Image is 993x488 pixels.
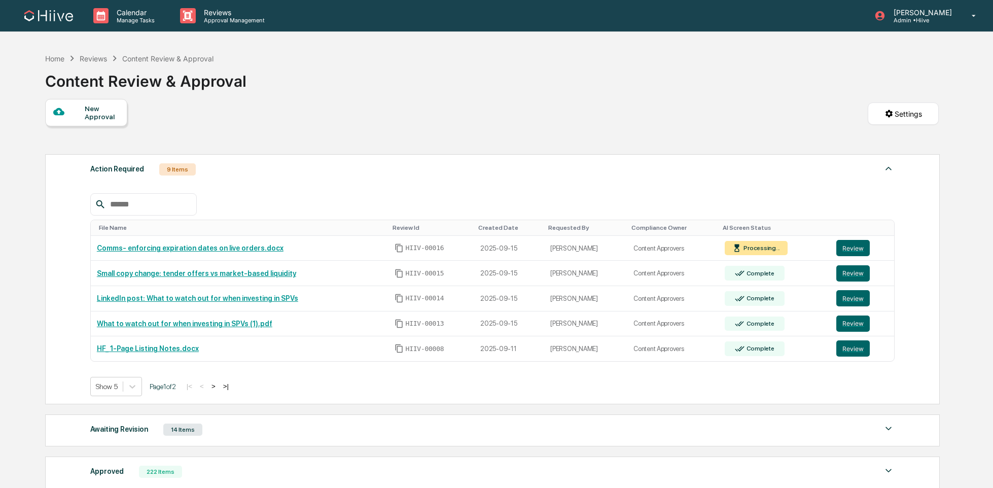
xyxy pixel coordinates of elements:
[406,269,444,277] span: HIIV-00015
[395,243,404,253] span: Copy Id
[474,311,544,337] td: 2025-09-15
[885,8,957,17] p: [PERSON_NAME]
[97,244,283,252] a: Comms- enforcing expiration dates on live orders.docx
[395,319,404,328] span: Copy Id
[836,240,888,256] a: Review
[836,265,888,282] a: Review
[631,224,715,231] div: Toggle SortBy
[882,423,895,435] img: caret
[109,17,160,24] p: Manage Tasks
[474,336,544,361] td: 2025-09-11
[395,344,404,353] span: Copy Id
[97,269,296,277] a: Small copy change: tender offers vs market-based liquidity
[836,316,888,332] a: Review
[836,265,870,282] button: Review
[474,261,544,286] td: 2025-09-15
[406,345,444,353] span: HIIV-00008
[197,382,207,391] button: <
[395,269,404,278] span: Copy Id
[544,286,627,311] td: [PERSON_NAME]
[744,320,774,327] div: Complete
[220,382,232,391] button: >|
[208,382,219,391] button: >
[109,8,160,17] p: Calendar
[406,294,444,302] span: HIIV-00014
[45,64,246,90] div: Content Review & Approval
[548,224,623,231] div: Toggle SortBy
[882,162,895,175] img: caret
[406,244,444,252] span: HIIV-00016
[744,295,774,302] div: Complete
[393,224,471,231] div: Toggle SortBy
[474,286,544,311] td: 2025-09-15
[836,240,870,256] button: Review
[122,54,214,63] div: Content Review & Approval
[544,311,627,337] td: [PERSON_NAME]
[196,8,270,17] p: Reviews
[90,465,124,478] div: Approved
[24,10,73,21] img: logo
[80,54,107,63] div: Reviews
[45,54,64,63] div: Home
[627,261,719,286] td: Content Approvers
[882,465,895,477] img: caret
[836,340,870,357] button: Review
[139,466,182,478] div: 222 Items
[744,345,774,352] div: Complete
[544,336,627,361] td: [PERSON_NAME]
[544,261,627,286] td: [PERSON_NAME]
[159,163,196,176] div: 9 Items
[838,224,890,231] div: Toggle SortBy
[723,224,826,231] div: Toggle SortBy
[627,311,719,337] td: Content Approvers
[85,104,119,121] div: New Approval
[836,290,870,306] button: Review
[544,236,627,261] td: [PERSON_NAME]
[97,344,199,353] a: HF_ 1-Page Listing Notes.docx
[184,382,195,391] button: |<
[478,224,540,231] div: Toggle SortBy
[744,270,774,277] div: Complete
[836,340,888,357] a: Review
[90,162,144,176] div: Action Required
[196,17,270,24] p: Approval Management
[885,17,957,24] p: Admin • Hiive
[395,294,404,303] span: Copy Id
[97,320,272,328] a: What to watch out for when investing in SPVs (1).pdf
[90,423,148,436] div: Awaiting Revision
[741,245,780,252] div: Processing...
[627,336,719,361] td: Content Approvers
[627,286,719,311] td: Content Approvers
[961,455,988,482] iframe: Open customer support
[836,316,870,332] button: Review
[836,290,888,306] a: Review
[150,382,176,391] span: Page 1 of 2
[406,320,444,328] span: HIIV-00013
[474,236,544,261] td: 2025-09-15
[627,236,719,261] td: Content Approvers
[97,294,298,302] a: LinkedIn post: What to watch out for when investing in SPVs
[99,224,384,231] div: Toggle SortBy
[868,102,939,125] button: Settings
[163,424,202,436] div: 14 Items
